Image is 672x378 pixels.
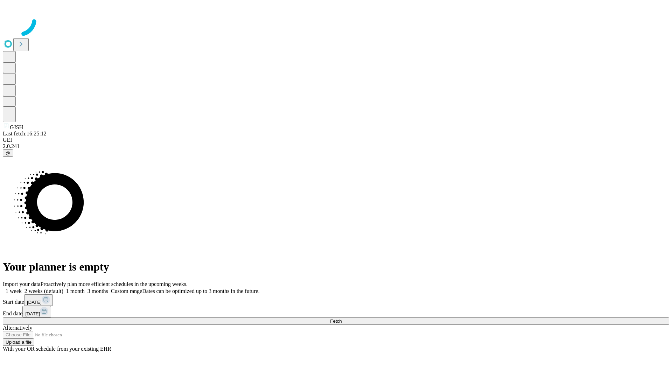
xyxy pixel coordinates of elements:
[330,318,342,324] span: Fetch
[3,317,669,325] button: Fetch
[66,288,85,294] span: 1 month
[3,346,111,352] span: With your OR schedule from your existing EHR
[24,288,63,294] span: 2 weeks (default)
[25,311,40,316] span: [DATE]
[24,294,53,306] button: [DATE]
[3,143,669,149] div: 2.0.241
[27,300,42,305] span: [DATE]
[3,260,669,273] h1: Your planner is empty
[3,281,41,287] span: Import your data
[3,137,669,143] div: GEI
[87,288,108,294] span: 3 months
[3,325,32,331] span: Alternatively
[3,131,47,136] span: Last fetch: 16:25:12
[22,306,51,317] button: [DATE]
[3,306,669,317] div: End date
[3,294,669,306] div: Start date
[111,288,142,294] span: Custom range
[10,124,23,130] span: GJSH
[3,149,13,157] button: @
[3,338,34,346] button: Upload a file
[6,288,22,294] span: 1 week
[6,150,10,156] span: @
[41,281,188,287] span: Proactively plan more efficient schedules in the upcoming weeks.
[142,288,259,294] span: Dates can be optimized up to 3 months in the future.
